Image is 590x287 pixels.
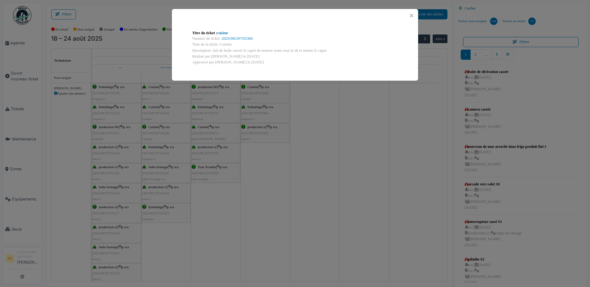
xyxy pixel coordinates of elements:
[192,54,398,59] div: Réalisé par [PERSON_NAME] le [DATE]
[192,59,398,65] div: Approuvé par [PERSON_NAME] le [DATE]
[222,36,253,41] a: 2025/08/297/03306
[192,30,398,36] div: Titre du ticket :
[192,48,398,54] div: Description: fuit de huile ouvrir le capot de moteur tester tout et ok et mettre le capot
[192,42,398,47] div: Titre de la tâche: Cuisine
[192,36,398,42] div: Numéro de ticket :
[407,11,416,20] button: Close
[217,31,228,35] a: cuisine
